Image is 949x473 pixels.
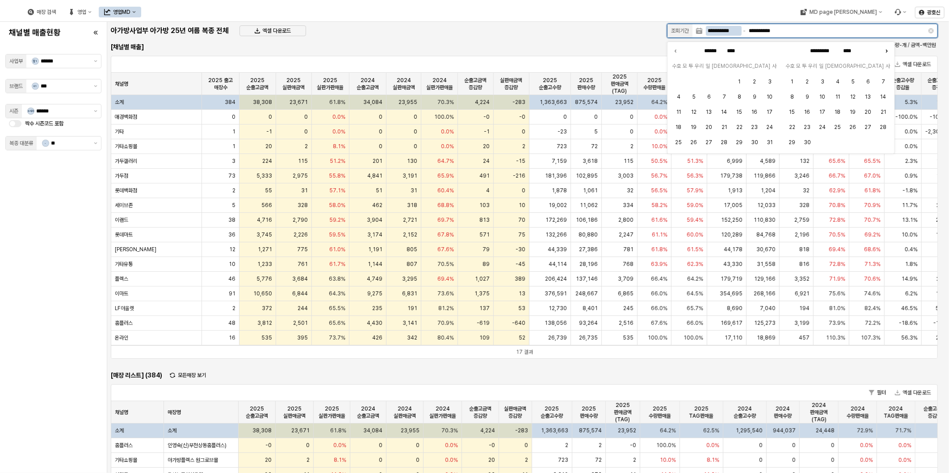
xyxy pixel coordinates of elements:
[671,46,680,55] button: 이전 달
[760,158,776,165] span: 4,589
[861,75,875,88] button: 2024-09-06
[522,143,525,150] span: 2
[9,107,18,116] div: 시즌
[115,202,133,209] span: 세이브존
[9,82,23,91] div: 브랜드
[513,172,525,179] span: -216
[367,172,382,179] span: 4,841
[903,187,918,194] span: -1.8%
[763,75,777,88] button: 2024-08-03
[519,113,525,120] span: -0
[770,405,796,419] span: 2024 판매수량
[702,105,716,119] button: 2024-08-13
[519,202,525,209] span: 10
[905,158,918,165] span: 2.3%
[558,128,567,135] span: -23
[733,136,746,149] button: 2024-08-29
[545,172,567,179] span: 181,396
[107,22,949,473] main: 앱 프레임
[32,83,38,89] span: 01
[651,172,668,179] span: 56.7%
[115,187,137,194] span: 롯데백화점
[115,216,128,224] span: 이랜드
[687,120,701,134] button: 2024-08-19
[718,136,731,149] button: 2024-08-28
[885,62,891,71] span: 사
[232,202,235,209] span: 5
[882,46,891,55] button: 다음 달
[785,120,799,134] button: 2024-09-22
[877,388,886,397] font: 필터
[651,99,668,106] span: 64.2%
[414,143,417,150] span: 0
[533,76,567,91] span: 2025 순출고수량
[354,405,382,419] span: 2024 순출고금액
[298,158,308,165] span: 115
[178,372,206,379] p: 모든매장 보기
[816,105,829,119] button: 2024-09-17
[466,405,495,419] span: 순출고금액 증감량
[785,90,799,104] button: 2024-09-08
[672,90,685,104] button: 2024-08-04
[687,172,703,179] span: 56.3%
[516,348,533,357] div: 17 결과
[718,90,731,104] button: 2024-08-07
[232,128,235,135] span: 1
[390,76,417,91] span: 2024 실판매금액
[794,172,810,179] span: 3,246
[77,9,86,15] div: 영업
[441,143,454,150] span: 0.0%
[672,120,685,134] button: 2024-08-18
[809,9,877,15] div: MD page [PERSON_NAME]
[846,120,860,134] button: 2024-09-26
[414,113,417,120] span: 0
[829,202,845,209] span: 70.8%
[279,405,310,419] span: 2025 실판매금액
[816,75,829,88] button: 2024-09-03
[846,75,860,88] button: 2024-09-05
[630,113,634,120] span: 0
[748,105,761,119] button: 2024-08-16
[115,99,124,106] span: 소계
[864,172,881,179] span: 67.0%
[771,62,777,71] span: 사
[605,73,634,94] span: 2025 판매금액(TAG)
[801,136,814,149] button: 2024-09-30
[115,128,124,135] span: 기타
[757,202,776,209] span: 12,033
[479,172,490,179] span: 491
[687,136,701,149] button: 2024-08-26
[483,113,490,120] span: -0
[651,202,668,209] span: 58.2%
[801,75,814,88] button: 2024-09-02
[549,202,567,209] span: 19,002
[42,140,49,146] span: -
[733,90,746,104] button: 2024-08-08
[687,105,701,119] button: 2024-08-12
[262,158,272,165] span: 224
[684,405,719,419] span: 2025 TAG판매율
[580,202,598,209] span: 11,062
[802,62,808,71] span: 투
[702,120,716,134] button: 2024-08-20
[115,143,137,150] span: 기타쇼핑몰
[928,28,934,33] button: 맑다
[641,76,668,91] span: 2025 수량판매율
[228,172,235,179] span: 73
[763,120,777,134] button: 2024-08-24
[801,90,814,104] button: 2024-09-09
[304,113,308,120] span: 0
[63,7,97,17] div: 영업
[9,139,33,148] div: 복종 대분류
[671,62,682,71] span: 수호
[462,76,490,91] span: 순출고금액 증감량
[90,79,101,93] button: 제안 사항 표시
[785,62,795,71] span: 수호
[763,136,777,149] button: 2024-08-31
[576,172,598,179] span: 102,895
[99,7,141,17] button: 영업MD
[623,202,634,209] span: 334
[301,187,308,194] span: 31
[905,172,918,179] span: 0.9%
[682,62,688,71] span: 모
